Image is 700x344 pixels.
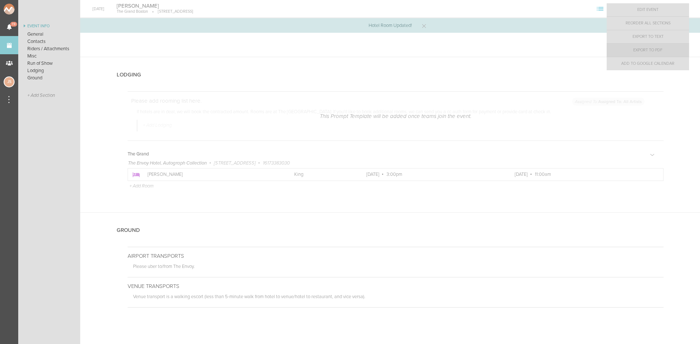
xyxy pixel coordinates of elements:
[117,72,141,78] h4: Lodging
[535,171,551,177] span: 11:00am
[386,171,402,177] span: 3:00pm
[18,52,80,60] a: Misc
[117,3,193,9] h4: [PERSON_NAME]
[18,60,80,67] a: Run of Show
[129,183,153,188] a: + Add Room
[133,264,664,272] p: Please uber to/from The Envoy.
[214,160,256,166] span: [STREET_ADDRESS]
[4,76,15,87] div: Jessica Smith
[128,253,664,259] p: AIRPORT TRANSPORTS
[128,152,149,157] h5: The Grand
[148,172,278,178] p: [PERSON_NAME]
[294,171,350,177] p: King
[263,160,290,166] span: 16173383030
[607,30,689,43] a: Export to Text
[18,22,80,31] a: Event Info
[128,160,207,166] span: The Envoy Hotel, Autograph Collection
[607,3,689,16] a: Edit Event
[626,3,638,15] div: The Grand
[129,183,153,189] p: + Add Room
[607,57,689,70] a: Add to Google Calendar
[133,294,664,302] p: Venue transport is a walking escort (less than 5-minute walk from hotel to venue/hotel to restaur...
[606,6,618,11] span: View Itinerary
[607,44,689,57] a: Export to PDF
[369,23,412,28] p: Hotel Room Updated!
[18,74,80,82] a: Ground
[18,45,80,52] a: Riders / Attachments
[18,31,80,38] a: General
[594,6,606,11] span: View Sections
[18,38,80,45] a: Contacts
[148,9,193,14] p: [STREET_ADDRESS]
[366,171,379,177] span: [DATE]
[117,227,140,233] h4: Ground
[128,283,664,289] p: VENUE TRANSPORTS
[18,67,80,74] a: Lodging
[515,171,528,177] span: [DATE]
[4,4,45,15] img: NOMAD
[607,17,689,30] a: Reorder All Sections
[27,93,55,98] span: + Add Section
[10,22,17,27] span: 19
[117,9,148,14] p: The Grand Boston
